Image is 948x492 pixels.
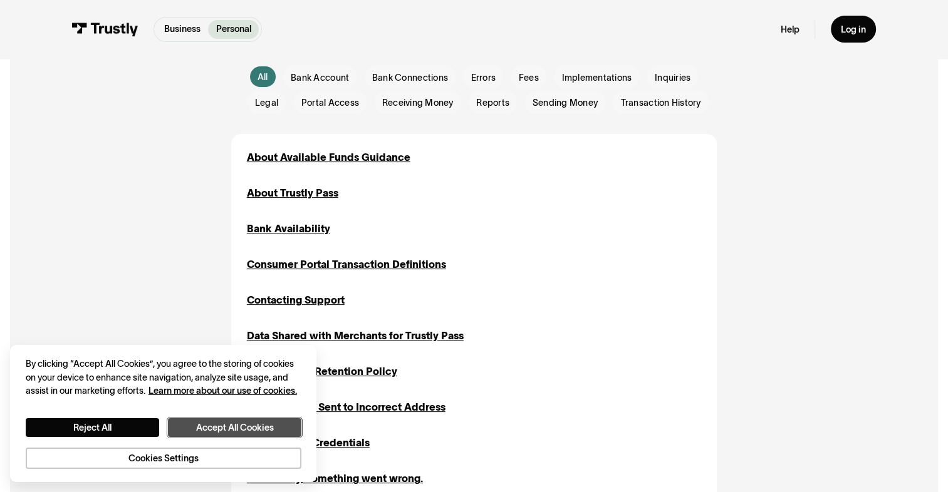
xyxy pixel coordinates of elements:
div: All [258,71,268,83]
div: By clicking “Accept All Cookies”, you agree to the storing of cookies on your device to enhance s... [26,357,301,397]
a: Contacting Support [247,292,345,307]
a: Log in [831,16,877,43]
a: Bank Availability [247,221,330,236]
span: Transaction History [621,96,701,109]
a: Help [781,24,800,36]
a: Personal [208,20,258,39]
div: Cookie banner [10,345,316,482]
a: Deposit Email Sent to Incorrect Address [247,399,445,414]
span: Legal [255,96,278,109]
button: Reject All [26,418,159,438]
a: Data Shared with Merchants for Trustly Pass [247,328,464,343]
span: Receiving Money [382,96,454,109]
span: Portal Access [301,96,359,109]
button: Accept All Cookies [168,418,301,438]
span: Implementations [561,71,632,84]
a: Error: Sorry, something went wrong. [247,471,423,486]
a: All [250,66,276,87]
span: Inquiries [655,71,690,84]
p: Personal [216,23,251,36]
form: Email Form [231,65,716,113]
a: About Trustly Pass [247,185,338,200]
button: Cookies Settings [26,448,301,469]
a: Data Use and Retention Policy [247,364,397,379]
span: Bank Account [291,71,349,84]
a: More information about your privacy, opens in a new tab [148,386,297,396]
a: Business [157,20,208,39]
a: Consumer Portal Transaction Definitions [247,257,446,272]
a: About Available Funds Guidance [247,150,410,165]
span: Reports [476,96,509,109]
span: Bank Connections [372,71,448,84]
span: Errors [471,71,496,84]
div: Privacy [26,357,301,469]
p: Business [164,23,201,36]
span: Sending Money [533,96,598,109]
img: Trustly Logo [72,23,138,36]
span: Fees [519,71,539,84]
div: Log in [841,24,866,36]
